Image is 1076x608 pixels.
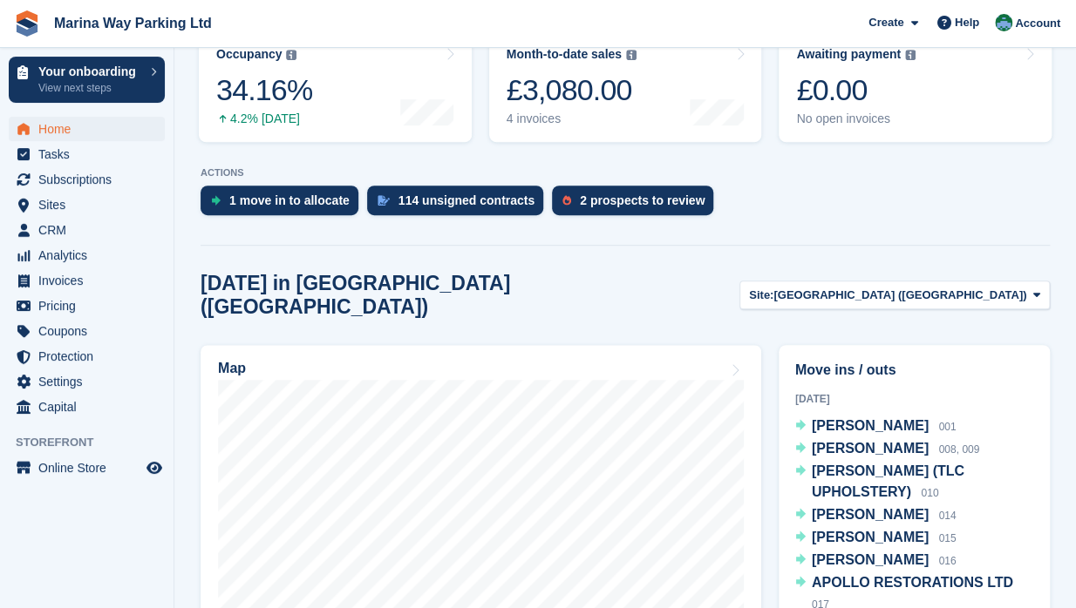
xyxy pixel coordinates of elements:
a: menu [9,395,165,419]
div: Occupancy [216,47,282,62]
span: Coupons [38,319,143,343]
h2: [DATE] in [GEOGRAPHIC_DATA] ([GEOGRAPHIC_DATA]) [201,272,739,319]
span: [PERSON_NAME] [812,441,929,456]
a: menu [9,142,165,166]
img: stora-icon-8386f47178a22dfd0bd8f6a31ec36ba5ce8667c1dd55bd0f319d3a0aa187defe.svg [14,10,40,37]
span: Help [955,14,979,31]
a: 114 unsigned contracts [367,186,552,224]
img: icon-info-grey-7440780725fd019a000dd9b08b2336e03edf1995a4989e88bcd33f0948082b44.svg [286,50,296,60]
p: View next steps [38,80,142,96]
span: 010 [921,487,938,499]
div: Awaiting payment [796,47,901,62]
span: [PERSON_NAME] [812,530,929,544]
span: Analytics [38,243,143,267]
div: 1 move in to allocate [229,193,350,207]
button: Site: [GEOGRAPHIC_DATA] ([GEOGRAPHIC_DATA]) [739,280,1050,309]
span: 015 [938,532,956,544]
span: Online Store [38,456,143,480]
span: Subscriptions [38,167,143,192]
a: [PERSON_NAME] 014 [795,504,957,527]
p: ACTIONS [201,167,1050,179]
div: 2 prospects to review [580,193,705,207]
a: 2 prospects to review [552,186,722,224]
img: contract_signature_icon-13c848040528278c33f63329250d36e43548de30e8caae1d1a13099fd9432cc5.svg [378,195,390,206]
span: Home [38,117,143,141]
span: Sites [38,193,143,217]
span: [PERSON_NAME] [812,507,929,522]
span: APOLLO RESTORATIONS LTD [812,575,1013,590]
h2: Map [218,361,246,376]
a: menu [9,167,165,192]
span: CRM [38,218,143,242]
a: [PERSON_NAME] (TLC UPHOLSTERY) 010 [795,461,1033,504]
span: Capital [38,395,143,419]
img: icon-info-grey-7440780725fd019a000dd9b08b2336e03edf1995a4989e88bcd33f0948082b44.svg [626,50,637,60]
a: menu [9,117,165,141]
span: Account [1015,15,1060,32]
div: No open invoices [796,111,916,126]
a: Preview store [144,457,165,478]
img: icon-info-grey-7440780725fd019a000dd9b08b2336e03edf1995a4989e88bcd33f0948082b44.svg [905,50,916,60]
a: [PERSON_NAME] 001 [795,415,957,438]
div: £3,080.00 [507,72,637,108]
img: prospect-51fa495bee0391a8d652442698ab0144808aea92771e9ea1ae160a38d050c398.svg [562,195,571,206]
img: Paul Lewis [995,14,1012,31]
div: 4.2% [DATE] [216,111,312,126]
a: [PERSON_NAME] 015 [795,527,957,550]
div: £0.00 [796,72,916,108]
a: Occupancy 34.16% 4.2% [DATE] [199,31,472,142]
a: Month-to-date sales £3,080.00 4 invoices [489,31,762,142]
a: Marina Way Parking Ltd [47,9,219,37]
div: 34.16% [216,72,312,108]
a: menu [9,268,165,293]
span: [PERSON_NAME] [812,418,929,433]
span: [GEOGRAPHIC_DATA] ([GEOGRAPHIC_DATA]) [773,287,1026,304]
a: menu [9,344,165,368]
span: Settings [38,369,143,394]
span: 001 [938,421,956,433]
span: Invoices [38,268,143,293]
span: Tasks [38,142,143,166]
a: [PERSON_NAME] 008, 009 [795,438,979,461]
img: move_ins_to_allocate_icon-fdf77a2bb77ea45bf5b3d319d69a93e2d87916cf1d5bf7949dd705db3b84f3ca.svg [211,195,221,206]
div: 4 invoices [507,111,637,126]
a: [PERSON_NAME] 016 [795,550,957,572]
span: [PERSON_NAME] (TLC UPHOLSTERY) [812,463,964,499]
span: Site: [749,287,773,304]
a: 1 move in to allocate [201,186,367,224]
div: [DATE] [795,391,1033,407]
a: menu [9,193,165,217]
span: Storefront [16,434,174,451]
div: 114 unsigned contracts [398,193,535,207]
span: Create [868,14,903,31]
a: menu [9,456,165,480]
div: Month-to-date sales [507,47,622,62]
span: [PERSON_NAME] [812,552,929,567]
span: Pricing [38,294,143,318]
span: Protection [38,344,143,368]
a: Your onboarding View next steps [9,57,165,103]
span: 008, 009 [938,443,979,456]
p: Your onboarding [38,65,142,78]
h2: Move ins / outs [795,360,1033,381]
a: menu [9,243,165,267]
a: menu [9,294,165,318]
span: 016 [938,555,956,567]
a: menu [9,369,165,394]
a: menu [9,319,165,343]
a: Awaiting payment £0.00 No open invoices [779,31,1052,142]
span: 014 [938,510,956,522]
a: menu [9,218,165,242]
